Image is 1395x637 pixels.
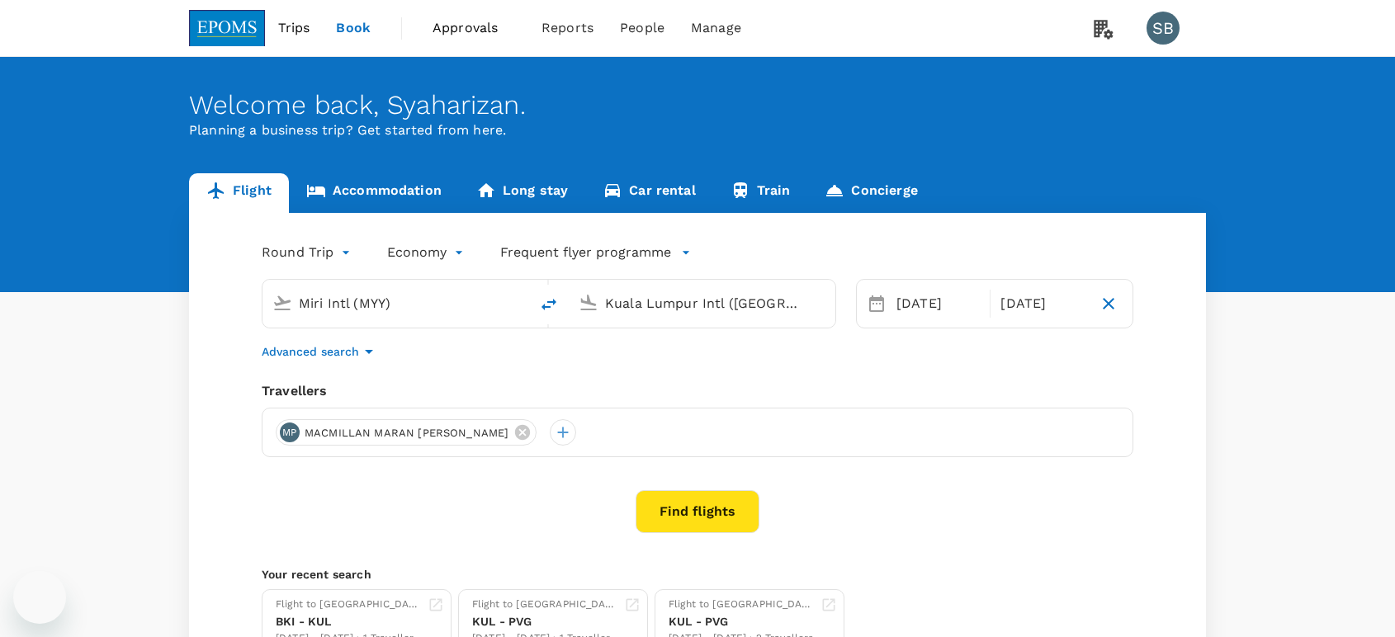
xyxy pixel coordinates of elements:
[890,287,986,320] div: [DATE]
[262,342,379,361] button: Advanced search
[433,18,515,38] span: Approvals
[280,422,300,442] div: MP
[459,173,585,213] a: Long stay
[636,490,759,533] button: Find flights
[500,243,691,262] button: Frequent flyer programme
[295,425,518,441] span: MACMILLAN MARAN [PERSON_NAME]
[189,173,289,213] a: Flight
[807,173,934,213] a: Concierge
[669,597,814,613] div: Flight to [GEOGRAPHIC_DATA]
[500,243,671,262] p: Frequent flyer programme
[1147,12,1180,45] div: SB
[336,18,371,38] span: Book
[262,566,1133,583] p: Your recent search
[529,285,569,324] button: delete
[276,613,421,630] div: BKI - KUL
[585,173,713,213] a: Car rental
[189,10,265,46] img: EPOMS SDN BHD
[605,290,801,316] input: Going to
[518,301,521,304] button: Open
[278,18,310,38] span: Trips
[472,613,617,630] div: KUL - PVG
[13,571,66,624] iframe: Button to launch messaging window
[262,343,359,360] p: Advanced search
[387,239,467,266] div: Economy
[541,18,593,38] span: Reports
[620,18,664,38] span: People
[472,597,617,613] div: Flight to [GEOGRAPHIC_DATA]
[299,290,494,316] input: Depart from
[994,287,1090,320] div: [DATE]
[276,597,421,613] div: Flight to [GEOGRAPHIC_DATA]
[713,173,808,213] a: Train
[276,419,537,446] div: MPMACMILLAN MARAN [PERSON_NAME]
[691,18,741,38] span: Manage
[669,613,814,630] div: KUL - PVG
[262,381,1133,401] div: Travellers
[189,90,1206,120] div: Welcome back , Syaharizan .
[289,173,459,213] a: Accommodation
[189,120,1206,140] p: Planning a business trip? Get started from here.
[824,301,827,304] button: Open
[262,239,354,266] div: Round Trip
